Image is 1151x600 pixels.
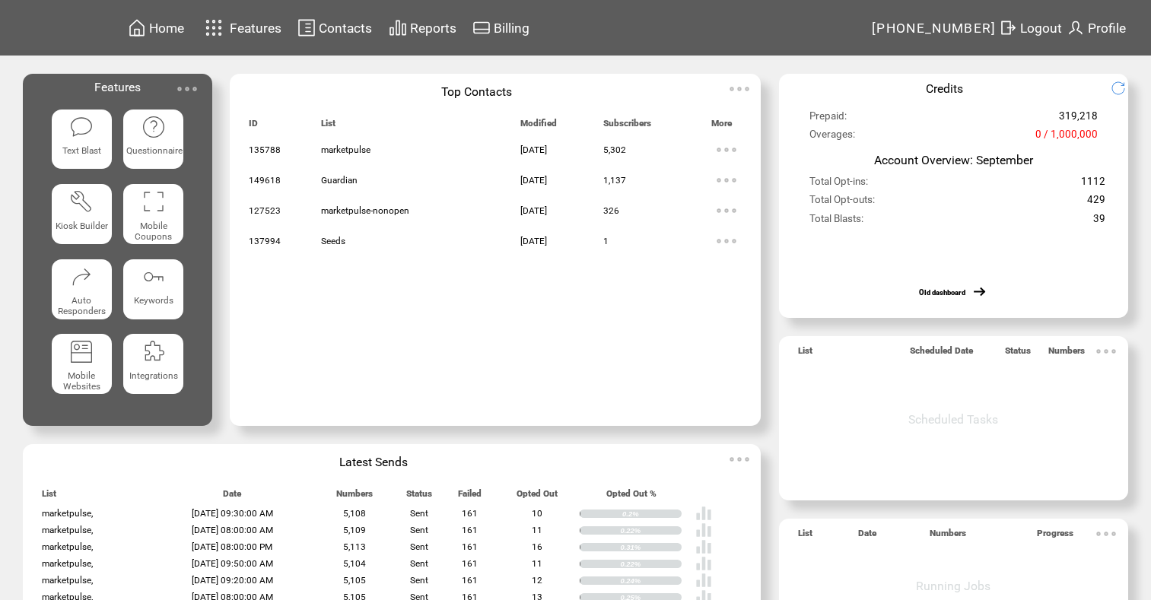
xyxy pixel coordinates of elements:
[999,18,1017,37] img: exit.svg
[128,18,146,37] img: home.svg
[389,18,407,37] img: chart.svg
[470,16,532,40] a: Billing
[141,115,166,139] img: questionnaire.svg
[462,541,478,552] span: 161
[230,21,281,36] span: Features
[462,558,478,569] span: 161
[711,195,742,226] img: ellypsis.svg
[192,558,273,569] span: [DATE] 09:50:00 AM
[462,575,478,586] span: 161
[472,18,491,37] img: creidtcard.svg
[42,575,93,586] span: marketpulse,
[141,265,166,289] img: keywords.svg
[1093,213,1105,231] span: 39
[343,558,366,569] span: 5,104
[462,525,478,535] span: 161
[42,558,93,569] span: marketpulse,
[192,525,273,535] span: [DATE] 08:00:00 AM
[1091,519,1121,549] img: ellypsis.svg
[695,572,712,589] img: poll%20-%20white.svg
[69,339,94,363] img: mobile-websites.svg
[410,541,428,552] span: Sent
[63,370,100,392] span: Mobile Websites
[858,528,876,545] span: Date
[343,525,366,535] span: 5,109
[69,189,94,214] img: tool%201.svg
[321,118,335,135] span: List
[1111,81,1137,96] img: refresh.png
[462,508,478,519] span: 161
[532,541,542,552] span: 16
[52,110,112,173] a: Text Blast
[1005,345,1031,363] span: Status
[42,508,93,519] span: marketpulse,
[42,541,93,552] span: marketpulse,
[199,13,285,43] a: Features
[1035,129,1098,147] span: 0 / 1,000,000
[520,236,547,246] span: [DATE]
[532,508,542,519] span: 10
[135,221,172,242] span: Mobile Coupons
[123,334,183,397] a: Integrations
[249,118,258,135] span: ID
[441,84,512,99] span: Top Contacts
[1087,194,1105,212] span: 429
[724,444,755,475] img: ellypsis.svg
[620,526,681,535] div: 0.22%
[410,575,428,586] span: Sent
[123,259,183,322] a: Keywords
[809,110,847,129] span: Prepaid:
[149,21,184,36] span: Home
[695,538,712,555] img: poll%20-%20white.svg
[249,236,281,246] span: 137994
[603,205,619,216] span: 326
[809,194,875,212] span: Total Opt-outs:
[192,541,272,552] span: [DATE] 08:00:00 PM
[532,575,542,586] span: 12
[798,528,812,545] span: List
[172,74,202,104] img: ellypsis.svg
[410,525,428,535] span: Sent
[201,15,227,40] img: features.svg
[874,153,1033,167] span: Account Overview: September
[724,74,755,104] img: ellypsis.svg
[711,165,742,195] img: ellypsis.svg
[192,508,273,519] span: [DATE] 09:30:00 AM
[62,145,101,156] span: Text Blast
[809,129,855,147] span: Overages:
[386,16,459,40] a: Reports
[603,118,651,135] span: Subscribers
[798,345,812,363] span: List
[69,115,94,139] img: text-blast.svg
[520,205,547,216] span: [DATE]
[695,555,712,572] img: poll%20-%20white.svg
[69,265,94,289] img: auto-responders.svg
[930,528,966,545] span: Numbers
[809,176,868,194] span: Total Opt-ins:
[520,144,547,155] span: [DATE]
[56,221,108,231] span: Kiosk Builder
[603,144,626,155] span: 5,302
[603,236,609,246] span: 1
[134,295,173,306] span: Keywords
[336,488,373,506] span: Numbers
[695,505,712,522] img: poll%20-%20white.svg
[410,21,456,36] span: Reports
[622,510,682,519] div: 0.2%
[223,488,241,506] span: Date
[297,18,316,37] img: contacts.svg
[321,236,345,246] span: Seeds
[520,118,557,135] span: Modified
[1067,18,1085,37] img: profile.svg
[916,579,990,593] span: Running Jobs
[620,576,681,586] div: 0.24%
[343,541,366,552] span: 5,113
[926,81,963,96] span: Credits
[249,144,281,155] span: 135788
[603,175,626,186] span: 1,137
[809,213,863,231] span: Total Blasts:
[872,21,997,36] span: [PHONE_NUMBER]
[339,455,408,469] span: Latest Sends
[94,80,141,94] span: Features
[249,205,281,216] span: 127523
